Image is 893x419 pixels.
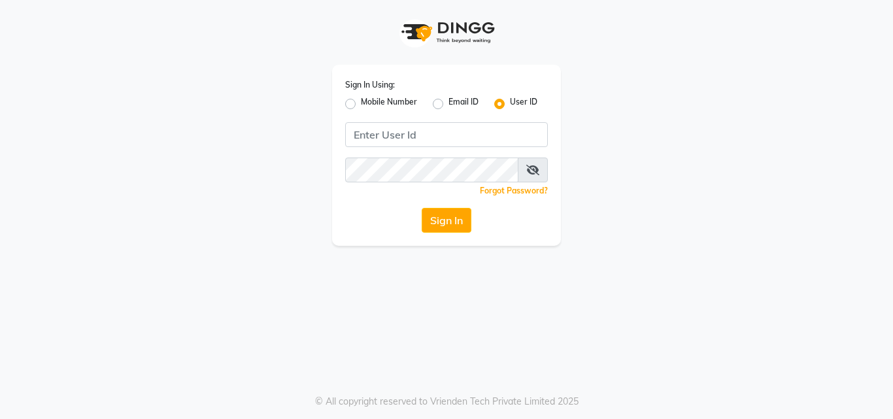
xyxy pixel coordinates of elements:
[345,158,518,182] input: Username
[448,96,479,112] label: Email ID
[345,122,548,147] input: Username
[510,96,537,112] label: User ID
[480,186,548,195] a: Forgot Password?
[422,208,471,233] button: Sign In
[345,79,395,91] label: Sign In Using:
[394,13,499,52] img: logo1.svg
[361,96,417,112] label: Mobile Number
